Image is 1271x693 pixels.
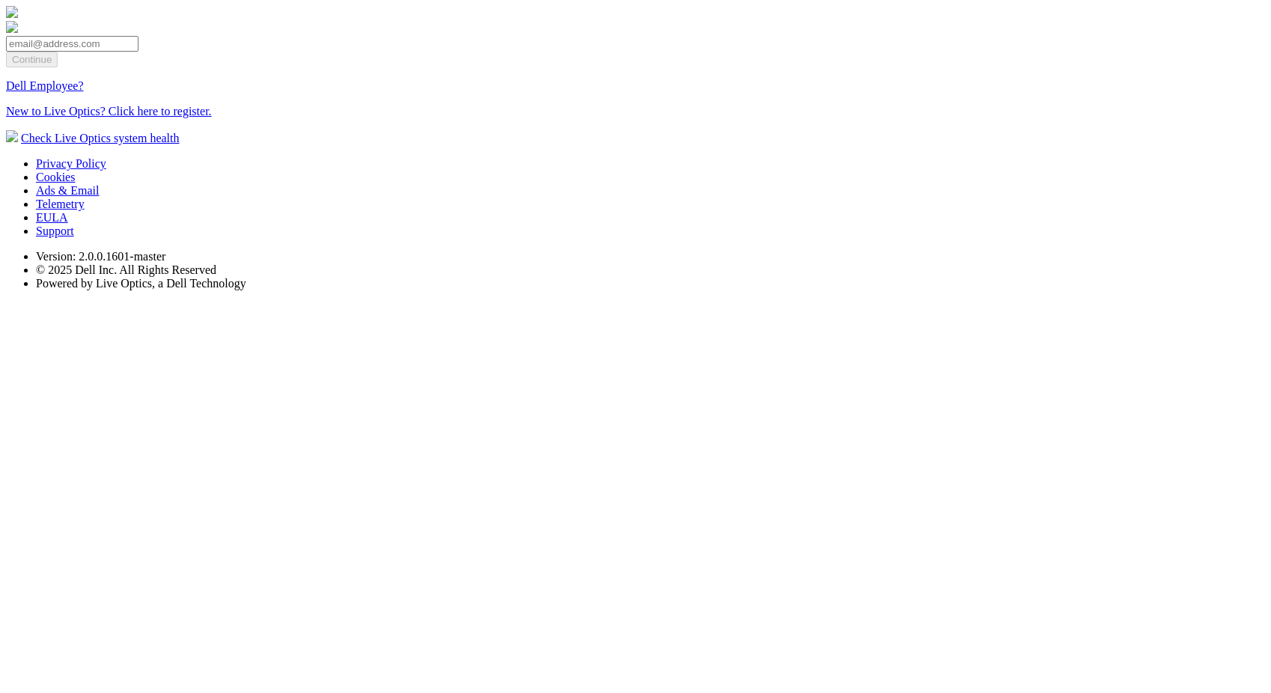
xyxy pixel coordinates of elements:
input: Continue [6,52,58,67]
li: Powered by Live Optics, a Dell Technology [36,277,1265,290]
a: Check Live Optics system health [21,132,180,144]
img: status-check-icon.svg [6,130,18,142]
li: Version: 2.0.0.1601-master [36,250,1265,263]
input: email@address.com [6,36,138,52]
a: Cookies [36,171,75,183]
a: Support [36,225,74,237]
a: Ads & Email [36,184,99,197]
a: Dell Employee? [6,79,84,92]
li: © 2025 Dell Inc. All Rights Reserved [36,263,1265,277]
a: New to Live Optics? Click here to register. [6,105,212,117]
a: EULA [36,211,68,224]
img: liveoptics-logo.svg [6,6,18,18]
a: Telemetry [36,198,85,210]
a: Privacy Policy [36,157,106,170]
img: liveoptics-word.svg [6,21,18,33]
